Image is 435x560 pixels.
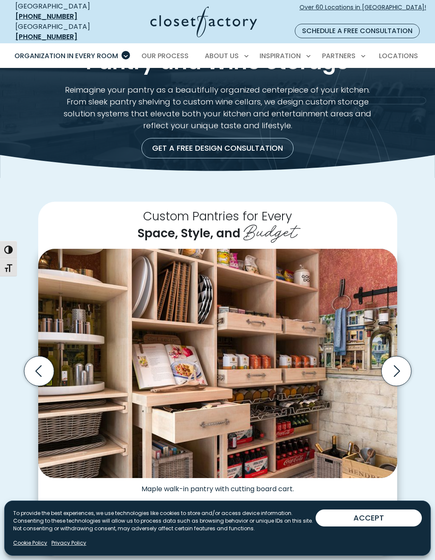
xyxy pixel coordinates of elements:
[38,249,397,478] img: Maple walk-in pantry with cutting board cart.
[138,225,240,242] span: Space, Style, and
[150,6,257,37] img: Closet Factory Logo
[13,539,47,547] a: Cookie Policy
[13,509,316,532] p: To provide the best experiences, we use technologies like cookies to store and/or access device i...
[15,11,77,21] a: [PHONE_NUMBER]
[316,509,422,526] button: ACCEPT
[38,478,397,493] figcaption: Maple walk-in pantry with cutting board cart.
[8,44,427,68] nav: Primary Menu
[15,22,108,42] div: [GEOGRAPHIC_DATA]
[378,353,415,389] button: Next slide
[51,539,86,547] a: Privacy Policy
[141,138,294,158] a: Get a Free Design Consultation
[141,51,189,61] span: Our Process
[21,51,414,74] h1: Pantry and Wine Storage
[299,3,426,21] span: Over 60 Locations in [GEOGRAPHIC_DATA]!
[295,24,420,38] a: Schedule a Free Consultation
[379,51,418,61] span: Locations
[21,353,57,389] button: Previous slide
[260,51,301,61] span: Inspiration
[322,51,356,61] span: Partners
[14,51,118,61] span: Organization in Every Room
[55,84,380,131] p: Reimagine your pantry as a beautifully organized centerpiece of your kitchen. From sleek pantry s...
[143,207,292,224] span: Custom Pantries for Every
[243,216,297,243] span: Budget
[15,1,108,22] div: [GEOGRAPHIC_DATA]
[205,51,239,61] span: About Us
[15,32,77,42] a: [PHONE_NUMBER]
